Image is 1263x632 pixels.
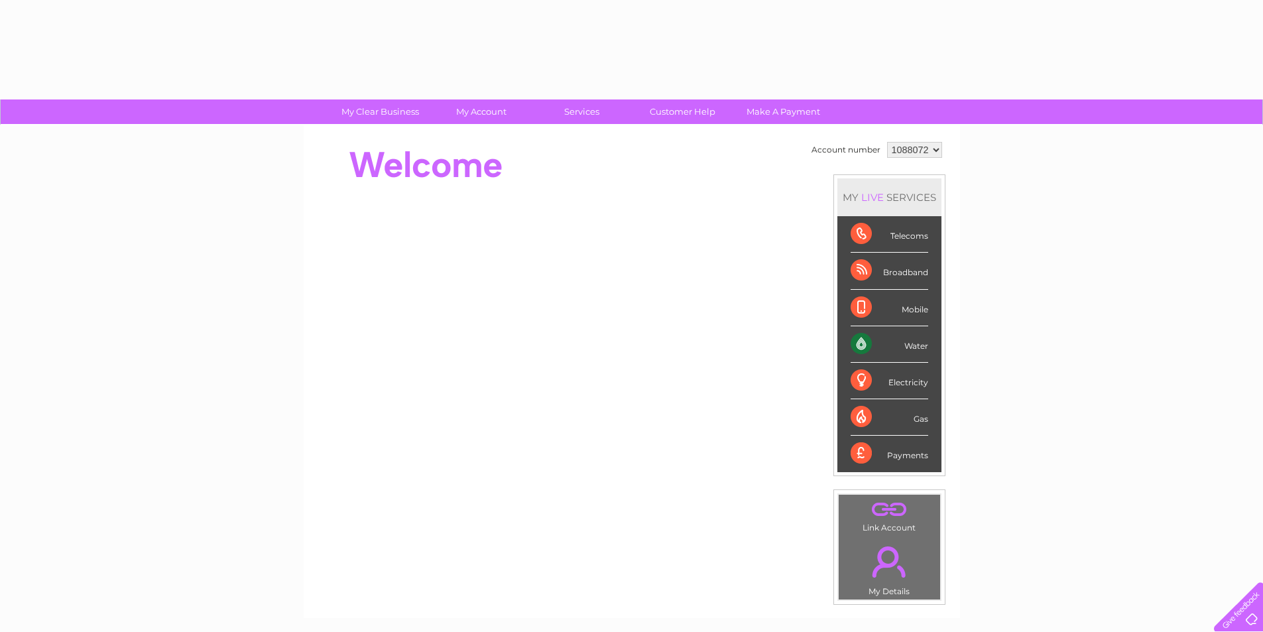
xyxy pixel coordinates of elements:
a: . [842,538,937,585]
td: My Details [838,535,941,600]
a: My Account [426,99,536,124]
div: Water [851,326,928,363]
div: Gas [851,399,928,436]
a: My Clear Business [326,99,435,124]
div: LIVE [859,191,886,204]
div: Payments [851,436,928,472]
div: Electricity [851,363,928,399]
div: MY SERVICES [837,178,941,216]
div: Mobile [851,290,928,326]
a: Services [527,99,636,124]
div: Telecoms [851,216,928,253]
td: Link Account [838,494,941,536]
a: Customer Help [628,99,737,124]
div: Broadband [851,253,928,289]
a: Make A Payment [729,99,838,124]
a: . [842,498,937,521]
td: Account number [808,139,884,161]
